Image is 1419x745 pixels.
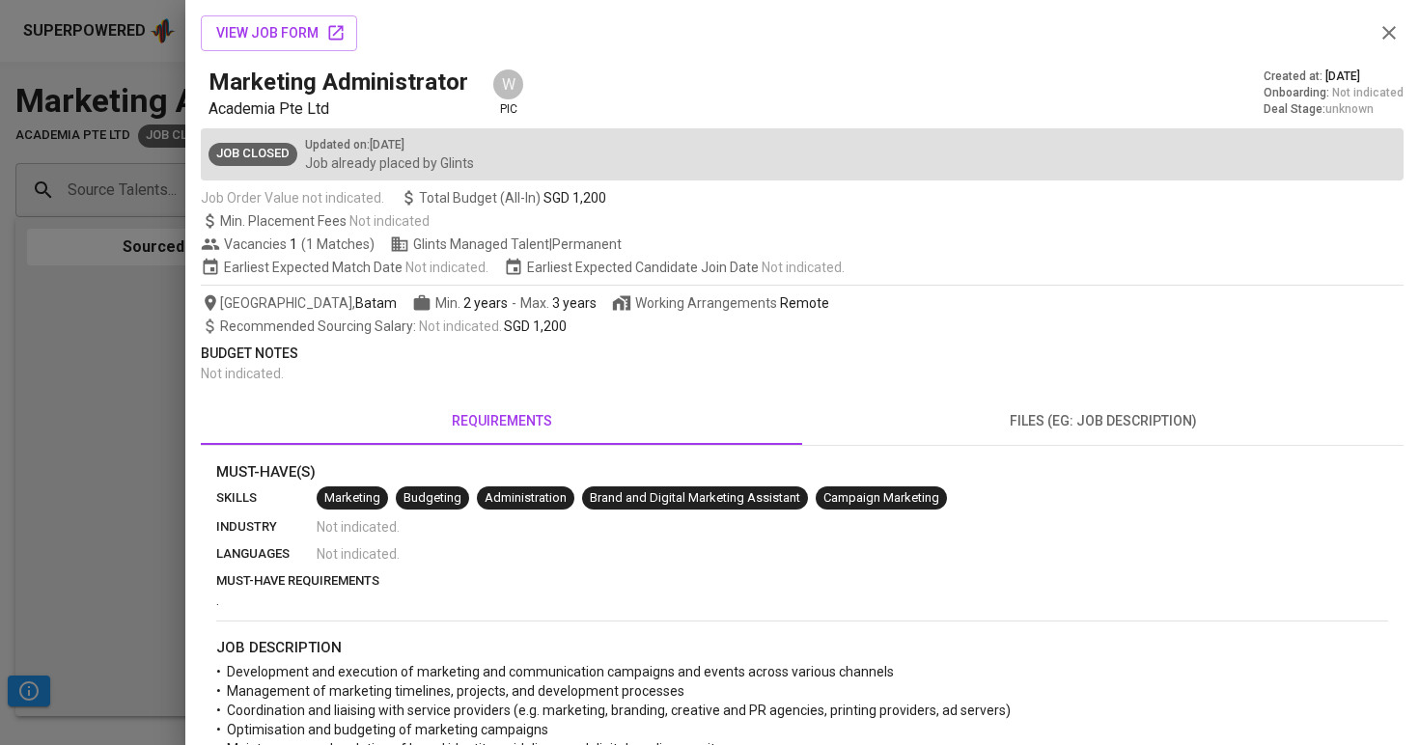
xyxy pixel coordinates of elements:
[491,68,525,118] div: pic
[317,517,400,537] span: Not indicated .
[504,318,567,334] span: SGD 1,200
[552,295,597,311] span: 3 years
[463,295,508,311] span: 2 years
[220,318,419,334] span: Recommended Sourcing Salary :
[216,544,317,564] p: languages
[305,153,474,173] p: Job already placed by Glints
[543,188,606,207] span: SGD 1,200
[390,235,622,254] span: Glints Managed Talent | Permanent
[220,213,430,229] span: Min. Placement Fees
[317,489,388,508] span: Marketing
[1264,85,1404,101] div: Onboarding :
[216,637,1388,659] p: job description
[1264,69,1404,85] div: Created at :
[305,136,474,153] p: Updated on : [DATE]
[201,366,284,381] span: Not indicated .
[349,213,430,229] span: Not indicated
[504,258,845,277] span: Earliest Expected Candidate Join Date
[1325,69,1360,85] span: [DATE]
[405,258,488,277] span: Not indicated .
[435,295,508,311] span: Min.
[287,235,297,254] span: 1
[201,235,375,254] span: Vacancies ( 1 Matches )
[612,293,829,313] span: Working Arrangements
[396,489,469,508] span: Budgeting
[814,409,1392,433] span: files (eg: job description)
[201,258,488,277] span: Earliest Expected Match Date
[212,409,791,433] span: requirements
[201,15,357,51] button: view job form
[1264,101,1404,118] div: Deal Stage :
[209,145,297,163] span: Job Closed
[201,293,397,313] span: [GEOGRAPHIC_DATA] ,
[201,188,384,207] span: Job Order Value not indicated.
[216,571,1388,591] p: must-have requirements
[816,489,947,508] span: Campaign Marketing
[491,68,525,101] div: W
[209,67,468,97] h5: Marketing Administrator
[419,318,502,334] span: Not indicated .
[1332,85,1404,101] span: Not indicated
[216,461,1388,483] p: Must-Have(s)
[780,293,829,313] div: Remote
[201,344,1404,364] p: Budget Notes
[520,295,597,311] span: Max.
[477,489,574,508] span: Administration
[512,293,516,313] span: -
[317,544,400,564] span: Not indicated .
[216,517,317,537] p: industry
[582,489,808,508] span: Brand and Digital Marketing Assistant
[209,99,329,118] span: Academia Pte Ltd
[355,293,397,313] span: Batam
[762,258,845,277] span: Not indicated .
[1325,102,1374,116] span: unknown
[216,593,219,608] span: .
[216,21,342,45] span: view job form
[216,488,317,508] p: skills
[400,188,606,207] span: Total Budget (All-In)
